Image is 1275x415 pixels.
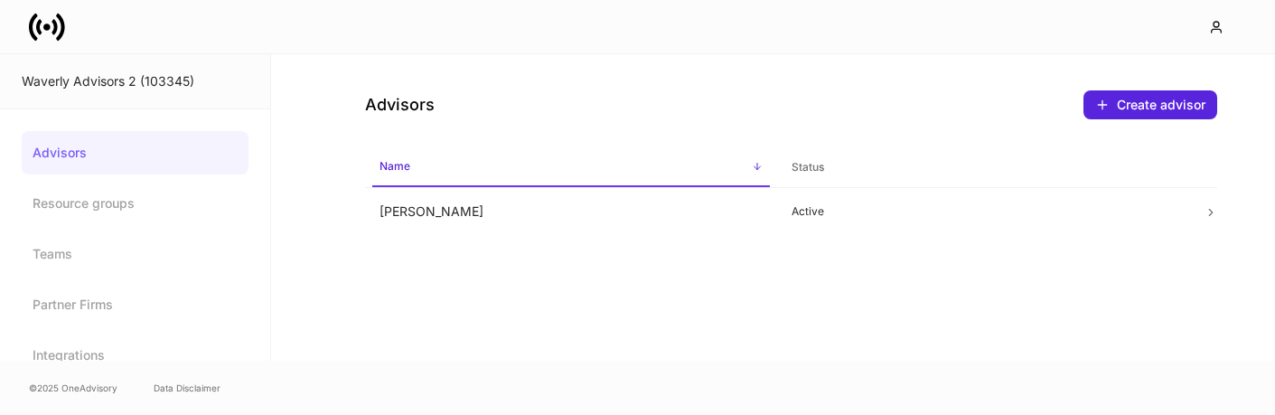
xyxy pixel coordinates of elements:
[29,381,117,395] span: © 2025 OneAdvisory
[792,204,1175,219] p: Active
[372,148,770,187] span: Name
[22,182,248,225] a: Resource groups
[365,94,435,116] h4: Advisors
[784,149,1182,186] span: Status
[22,232,248,276] a: Teams
[365,188,777,236] td: [PERSON_NAME]
[792,158,824,175] h6: Status
[380,157,410,174] h6: Name
[22,131,248,174] a: Advisors
[1083,90,1217,119] button: Create advisor
[22,334,248,377] a: Integrations
[22,72,248,90] div: Waverly Advisors 2 (103345)
[154,381,220,395] a: Data Disclaimer
[1117,96,1205,114] div: Create advisor
[22,283,248,326] a: Partner Firms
